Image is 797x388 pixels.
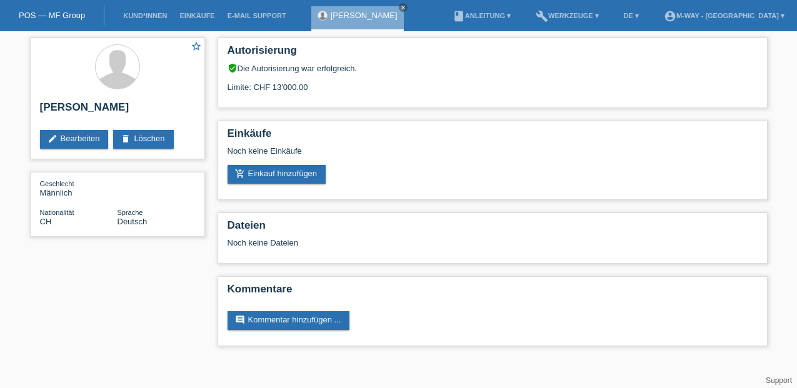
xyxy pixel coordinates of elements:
a: close [399,3,408,12]
h2: [PERSON_NAME] [40,101,195,120]
i: add_shopping_cart [235,169,245,179]
i: verified_user [228,63,238,73]
div: Noch keine Einkäufe [228,146,758,165]
i: book [453,10,465,22]
a: E-Mail Support [221,12,293,19]
h2: Kommentare [228,283,758,302]
a: bookAnleitung ▾ [446,12,517,19]
div: Noch keine Dateien [228,238,609,247]
div: Männlich [40,179,118,197]
span: Deutsch [118,217,148,226]
h2: Autorisierung [228,44,758,63]
span: Schweiz [40,217,52,226]
i: edit [48,134,58,144]
span: Nationalität [40,209,74,216]
a: buildWerkzeuge ▾ [529,12,605,19]
a: deleteLöschen [113,130,173,149]
i: delete [121,134,131,144]
a: Support [766,376,792,385]
i: account_circle [664,10,676,22]
i: close [400,4,406,11]
div: Die Autorisierung war erfolgreich. [228,63,758,73]
a: account_circlem-way - [GEOGRAPHIC_DATA] ▾ [658,12,791,19]
a: Einkäufe [173,12,221,19]
span: Sprache [118,209,143,216]
a: star_border [191,41,202,54]
a: Kund*innen [117,12,173,19]
div: Limite: CHF 13'000.00 [228,73,758,92]
h2: Dateien [228,219,758,238]
h2: Einkäufe [228,127,758,146]
a: editBearbeiten [40,130,109,149]
i: star_border [191,41,202,52]
a: DE ▾ [618,12,645,19]
span: Geschlecht [40,180,74,187]
a: commentKommentar hinzufügen ... [228,311,350,330]
a: [PERSON_NAME] [331,11,398,20]
i: comment [235,315,245,325]
a: add_shopping_cartEinkauf hinzufügen [228,165,326,184]
i: build [536,10,548,22]
a: POS — MF Group [19,11,85,20]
